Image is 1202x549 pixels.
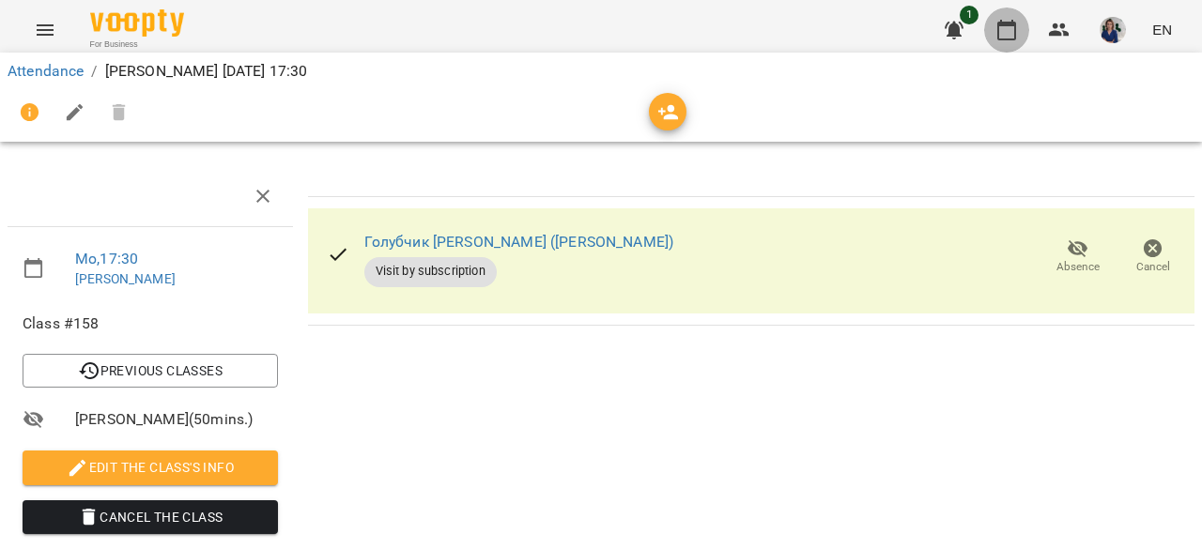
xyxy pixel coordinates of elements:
a: Mo , 17:30 [75,250,138,267]
img: Voopty Logo [90,9,184,37]
button: Previous Classes [23,354,278,388]
a: Голубчик [PERSON_NAME] ([PERSON_NAME]) [364,233,674,251]
span: Cancel the class [38,506,263,528]
span: Absence [1056,259,1100,275]
a: [PERSON_NAME] [75,271,176,286]
button: EN [1145,12,1179,47]
span: Visit by subscription [364,263,497,280]
span: [PERSON_NAME] ( 50 mins. ) [75,408,278,431]
button: Menu [23,8,68,53]
span: 1 [960,6,979,24]
nav: breadcrumb [8,60,1194,83]
span: Cancel [1136,259,1170,275]
img: 972e9619a9bb327d5cb6c760d1099bef.jpeg [1100,17,1126,43]
span: Class #158 [23,313,278,335]
span: Edit the class's Info [38,456,263,479]
p: [PERSON_NAME] [DATE] 17:30 [105,60,308,83]
span: EN [1152,20,1172,39]
button: Absence [1040,231,1116,283]
button: Cancel [1116,231,1191,283]
li: / [91,60,97,83]
a: Attendance [8,62,84,80]
span: Previous Classes [38,359,263,382]
button: Edit the class's Info [23,450,278,484]
button: Cancel the class [23,500,278,534]
span: For Business [90,38,184,51]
